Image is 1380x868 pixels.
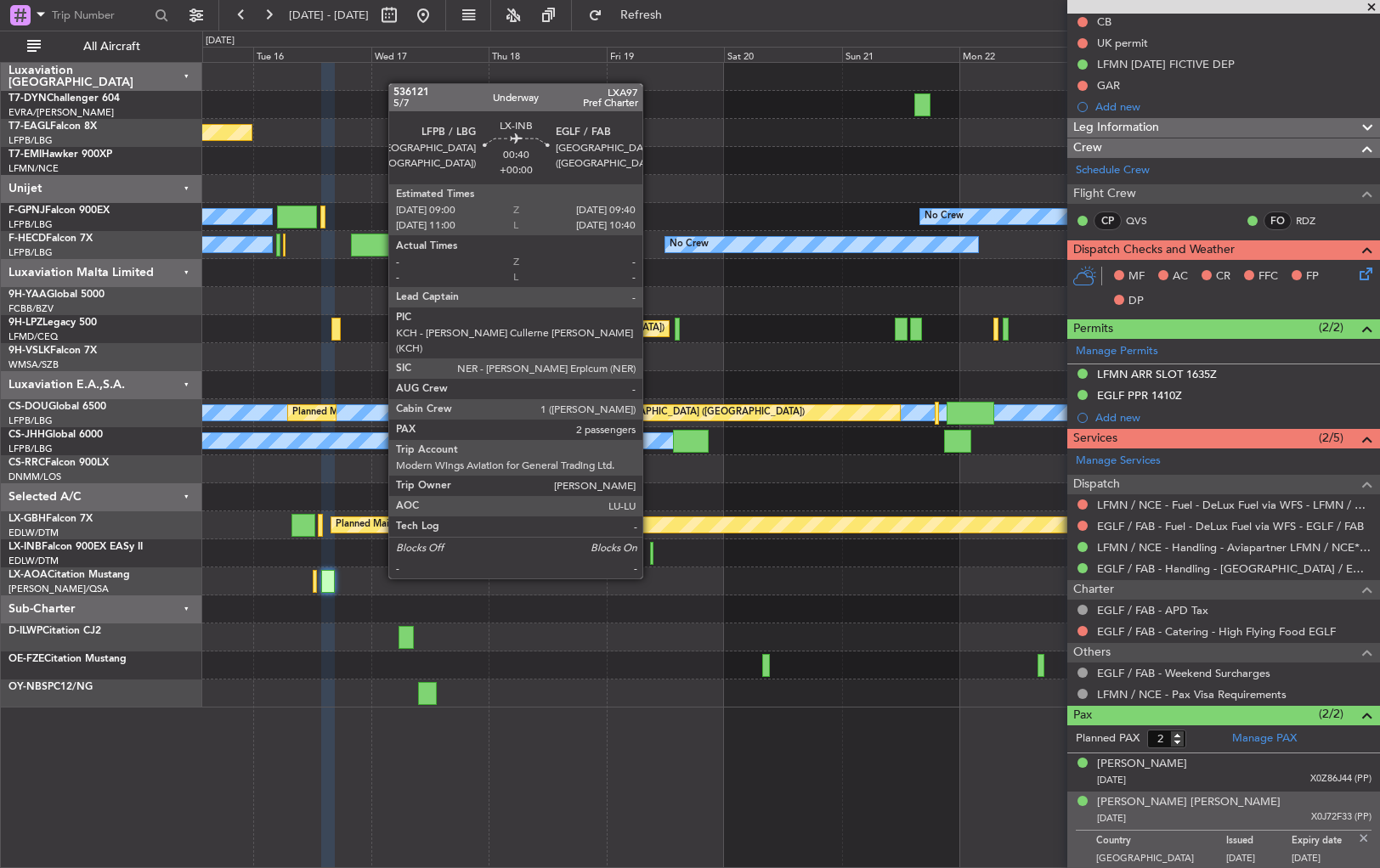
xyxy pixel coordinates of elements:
p: Country [1096,835,1226,852]
div: Thu 18 [489,47,607,62]
span: MF [1128,268,1145,285]
span: [DATE] [1097,812,1126,825]
div: Add new [1095,410,1372,425]
a: LX-INBFalcon 900EX EASy II [8,542,143,552]
a: LFPB/LBG [8,134,53,147]
a: Schedule Crew [1076,162,1150,179]
a: F-HECDFalcon 7X [8,234,93,244]
span: T7-DYN [8,93,47,104]
span: Flight Crew [1073,184,1136,204]
a: [PERSON_NAME]/QSA [8,583,109,595]
div: FO [1264,211,1292,230]
a: LFMN / NCE - Fuel - DeLux Fuel via WFS - LFMN / NCE [1097,498,1372,512]
span: 9H-YAA [8,290,47,300]
span: 9H-VSLK [8,346,50,356]
div: LFMN [DATE] FICTIVE DEP [1097,57,1235,71]
span: Permits [1073,319,1113,339]
div: Tue 16 [253,47,371,62]
span: [DATE] - [DATE] [289,8,369,23]
div: Planned Maint [GEOGRAPHIC_DATA] ([GEOGRAPHIC_DATA]) [336,512,603,538]
a: EGLF / FAB - APD Tax [1097,603,1208,617]
span: Crew [1073,138,1102,158]
div: Fri 19 [607,47,725,62]
a: Manage Services [1076,453,1161,470]
span: Charter [1073,580,1114,600]
a: OE-FZECitation Mustang [8,654,127,664]
img: close [1356,831,1372,846]
div: No Crew [925,204,964,229]
span: Dispatch Checks and Weather [1073,240,1235,260]
span: Dispatch [1073,475,1120,494]
div: [DATE] [206,34,235,48]
a: EGLF / FAB - Handling - [GEOGRAPHIC_DATA] / EGLF / FAB [1097,561,1372,576]
a: CS-RRCFalcon 900LX [8,458,109,468]
span: T7-EAGL [8,121,50,132]
a: Manage Permits [1076,343,1158,360]
span: Pax [1073,706,1092,725]
a: F-GPNJFalcon 900EX [8,206,110,216]
div: No Crew [670,232,709,257]
span: X0Z86J44 (PP) [1310,772,1372,786]
span: LX-AOA [8,570,48,580]
span: CR [1216,268,1230,285]
a: LX-AOACitation Mustang [8,570,130,580]
span: F-HECD [8,234,46,244]
a: 9H-VSLKFalcon 7X [8,346,97,356]
p: Issued [1226,835,1292,852]
div: Planned Maint Nurnberg [517,512,624,538]
label: Planned PAX [1076,730,1140,747]
a: T7-DYNChallenger 604 [8,93,120,104]
div: Planned Maint [GEOGRAPHIC_DATA] ([GEOGRAPHIC_DATA]) [292,400,560,426]
div: LFMN ARR SLOT 1635Z [1097,367,1217,381]
a: 9H-LPZLegacy 500 [8,318,97,328]
span: Refresh [606,9,677,21]
input: Trip Number [52,3,150,28]
button: Refresh [580,2,682,29]
p: Expiry date [1292,835,1357,852]
a: EGLF / FAB - Fuel - DeLux Fuel via WFS - EGLF / FAB [1097,519,1364,533]
a: WMSA/SZB [8,358,59,371]
span: LX-INB [8,542,42,552]
div: EGLF PPR 1410Z [1097,388,1182,403]
a: CS-JHHGlobal 6000 [8,430,103,440]
a: QVS [1126,213,1164,228]
div: [PERSON_NAME] [1097,756,1187,773]
span: FP [1306,268,1319,285]
a: RDZ [1296,213,1334,228]
a: FCBB/BZV [8,302,54,315]
span: (2/2) [1319,705,1343,723]
a: EDLW/DTM [8,555,59,567]
button: All Aircraft [19,33,184,60]
div: CB [1097,14,1111,29]
span: CS-JHH [8,430,45,440]
div: UK permit [1097,36,1148,50]
a: EVRA/[PERSON_NAME] [8,106,114,119]
a: OY-NBSPC12/NG [8,682,93,692]
div: Planned Maint [GEOGRAPHIC_DATA] ([GEOGRAPHIC_DATA]) [537,400,805,426]
a: D-ILWPCitation CJ2 [8,626,101,636]
a: T7-EAGLFalcon 8X [8,121,97,132]
a: LFMN/NCE [8,162,59,175]
a: CS-DOUGlobal 6500 [8,402,106,412]
span: Services [1073,429,1117,448]
span: X0J72F33 (PP) [1311,810,1372,825]
a: DNMM/LOS [8,471,61,483]
div: Add new [1095,99,1372,114]
span: [DATE] [1097,774,1126,786]
span: OY-NBS [8,682,48,692]
a: LFPB/LBG [8,442,53,455]
span: OE-FZE [8,654,44,664]
a: EGLF / FAB - Weekend Surcharges [1097,666,1270,680]
a: Manage PAX [1232,730,1297,747]
a: LFMD/CEQ [8,330,58,343]
span: Others [1073,643,1111,662]
span: LX-GBH [8,514,46,524]
span: Leg Information [1073,118,1159,138]
div: Sun 21 [842,47,960,62]
div: Mon 22 [959,47,1077,62]
div: No Crew [464,316,503,341]
a: LFMN / NCE - Handling - Aviapartner LFMN / NCE*****MY HANDLING**** [1097,540,1372,555]
a: T7-EMIHawker 900XP [8,149,112,160]
div: CP [1094,211,1122,230]
span: FFC [1258,268,1278,285]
